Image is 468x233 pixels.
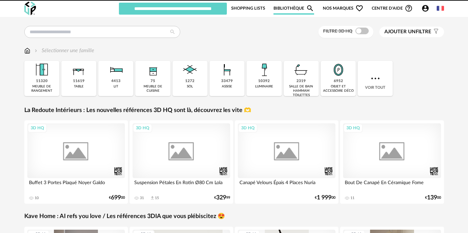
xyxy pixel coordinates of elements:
div: Suspension Pétales En Rotin Ø80 Cm Lola [133,178,231,191]
div: 1272 [185,79,195,84]
div: 10392 [258,79,270,84]
span: 139 [427,195,437,200]
div: luminaire [255,84,273,89]
div: 2319 [296,79,306,84]
div: 4413 [111,79,121,84]
span: 329 [216,195,226,200]
a: La Redoute Intérieurs : Les nouvelles références 3D HQ sont là, découvrez les vite 🫶 [24,107,251,114]
div: salle de bain hammam toilettes [286,84,317,97]
div: € 99 [214,195,230,200]
a: BibliothèqueMagnify icon [273,2,314,15]
span: Filter icon [431,29,439,35]
div: 3D HQ [238,124,257,132]
div: 11619 [73,79,85,84]
span: Help Circle Outline icon [405,4,413,12]
a: 3D HQ Canapé Velours Épais 4 Places Nuria €1 99900 [235,120,339,204]
span: Download icon [150,195,155,200]
div: lit [114,84,118,89]
span: 699 [111,195,121,200]
span: Filtre 3D HQ [323,29,352,34]
div: 11320 [36,79,48,84]
span: filtre [384,29,431,35]
img: Assise.png [218,61,236,79]
div: assise [222,84,232,89]
img: Miroir.png [329,61,347,79]
img: OXP [24,2,36,15]
div: objet et accessoire déco [323,84,354,93]
div: Bout De Canapé En Céramique Fome [343,178,441,191]
img: svg+xml;base64,PHN2ZyB3aWR0aD0iMTYiIGhlaWdodD0iMTYiIHZpZXdCb3g9IjAgMCAxNiAxNiIgZmlsbD0ibm9uZSIgeG... [33,47,39,55]
img: Literie.png [107,61,125,79]
div: 31 [140,196,144,200]
span: Magnify icon [306,4,314,12]
span: Centre d'aideHelp Circle Outline icon [372,4,413,12]
div: sol [187,84,193,89]
div: € 00 [109,195,125,200]
span: Heart Outline icon [355,4,363,12]
div: 3D HQ [343,124,363,132]
img: Rangement.png [144,61,162,79]
img: Salle%20de%20bain.png [292,61,310,79]
span: Account Circle icon [421,4,429,12]
div: 6952 [334,79,343,84]
span: Account Circle icon [421,4,432,12]
div: 10 [35,196,39,200]
img: Meuble%20de%20rangement.png [33,61,51,79]
div: € 00 [425,195,441,200]
div: Canapé Velours Épais 4 Places Nuria [238,178,336,191]
a: 3D HQ Bout De Canapé En Céramique Fome 11 €13900 [340,120,444,204]
img: fr [437,5,444,12]
div: 11 [350,196,354,200]
div: 15 [155,196,159,200]
div: € 00 [315,195,335,200]
a: Kave Home : AI refs you love / Les références 3DIA que vous plébiscitez 😍 [24,213,225,220]
div: 3D HQ [28,124,47,132]
a: 3D HQ Suspension Pétales En Rotin Ø80 Cm Lola 31 Download icon 15 €32999 [130,120,234,204]
span: Ajouter un [384,29,416,34]
img: svg+xml;base64,PHN2ZyB3aWR0aD0iMTYiIGhlaWdodD0iMTciIHZpZXdCb3g9IjAgMCAxNiAxNyIgZmlsbD0ibm9uZSIgeG... [24,47,30,55]
div: Sélectionner une famille [33,47,94,55]
div: 33479 [221,79,233,84]
img: more.7b13dc1.svg [369,72,381,84]
button: Ajouter unfiltre Filter icon [379,27,444,37]
div: meuble de cuisine [137,84,168,93]
span: Nos marques [323,2,363,15]
div: Voir tout [358,61,393,96]
img: Sol.png [181,61,199,79]
a: 3D HQ Buffet 3 Portes Plaqué Noyer Galdo 10 €69900 [24,120,128,204]
span: 1 999 [317,195,331,200]
div: 3D HQ [133,124,152,132]
a: Shopping Lists [231,2,265,15]
div: Buffet 3 Portes Plaqué Noyer Galdo [27,178,125,191]
div: meuble de rangement [26,84,57,93]
div: table [74,84,84,89]
img: Table.png [70,61,88,79]
div: 75 [151,79,155,84]
img: Luminaire.png [255,61,273,79]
